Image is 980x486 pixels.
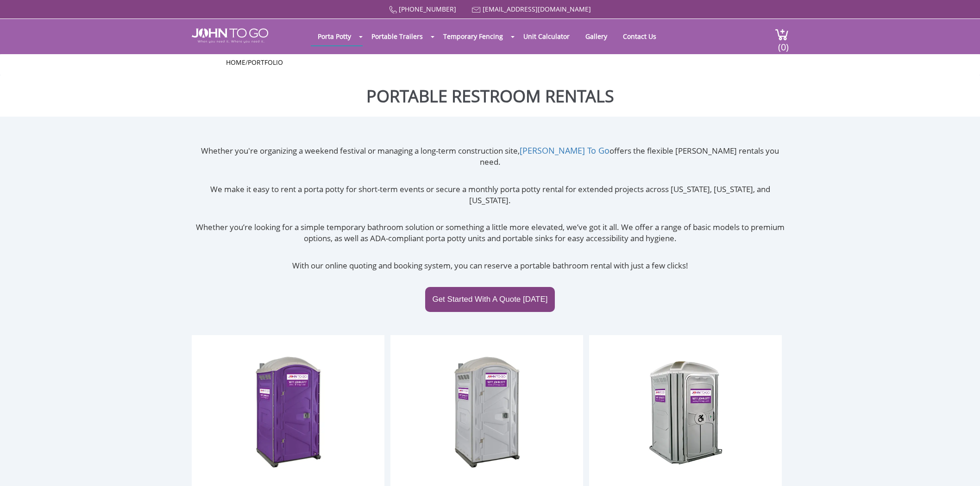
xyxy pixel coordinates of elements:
[311,27,358,45] a: Porta Potty
[648,354,722,469] img: ADA Handicapped Accessible Unit
[389,6,397,14] img: Call
[472,7,481,13] img: Mail
[943,449,980,486] button: Live Chat
[192,28,268,43] img: JOHN to go
[364,27,430,45] a: Portable Trailers
[399,5,456,13] a: [PHONE_NUMBER]
[483,5,591,13] a: [EMAIL_ADDRESS][DOMAIN_NAME]
[775,28,789,41] img: cart a
[192,184,789,206] p: We make it easy to rent a porta potty for short-term events or secure a monthly porta potty renta...
[578,27,614,45] a: Gallery
[425,287,554,312] a: Get Started With A Quote [DATE]
[192,222,789,244] p: Whether you’re looking for a simple temporary bathroom solution or something a little more elevat...
[436,27,510,45] a: Temporary Fencing
[616,27,663,45] a: Contact Us
[248,58,283,67] a: Portfolio
[192,145,789,168] p: Whether you're organizing a weekend festival or managing a long-term construction site, offers th...
[192,260,789,271] p: With our online quoting and booking system, you can reserve a portable bathroom rental with just ...
[520,145,609,156] a: [PERSON_NAME] To Go
[226,58,245,67] a: Home
[778,33,789,53] span: (0)
[516,27,577,45] a: Unit Calculator
[226,58,754,67] ul: /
